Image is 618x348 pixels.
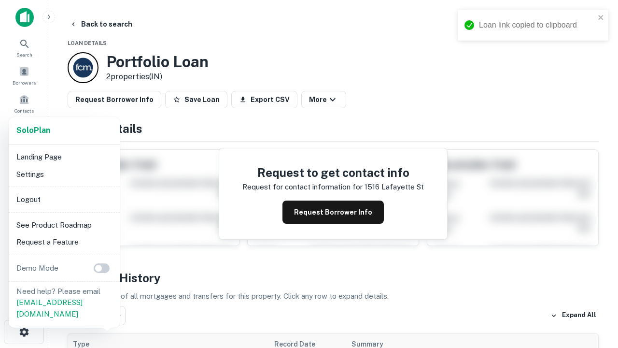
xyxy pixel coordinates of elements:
[16,298,83,318] a: [EMAIL_ADDRESS][DOMAIN_NAME]
[598,14,604,23] button: close
[16,125,50,136] a: SoloPlan
[13,217,116,234] li: See Product Roadmap
[16,126,50,135] strong: Solo Plan
[13,148,116,166] li: Landing Page
[13,262,62,274] p: Demo Mode
[479,19,595,31] div: Loan link copied to clipboard
[13,233,116,251] li: Request a Feature
[13,191,116,208] li: Logout
[570,271,618,317] iframe: Chat Widget
[13,166,116,183] li: Settings
[16,286,112,320] p: Need help? Please email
